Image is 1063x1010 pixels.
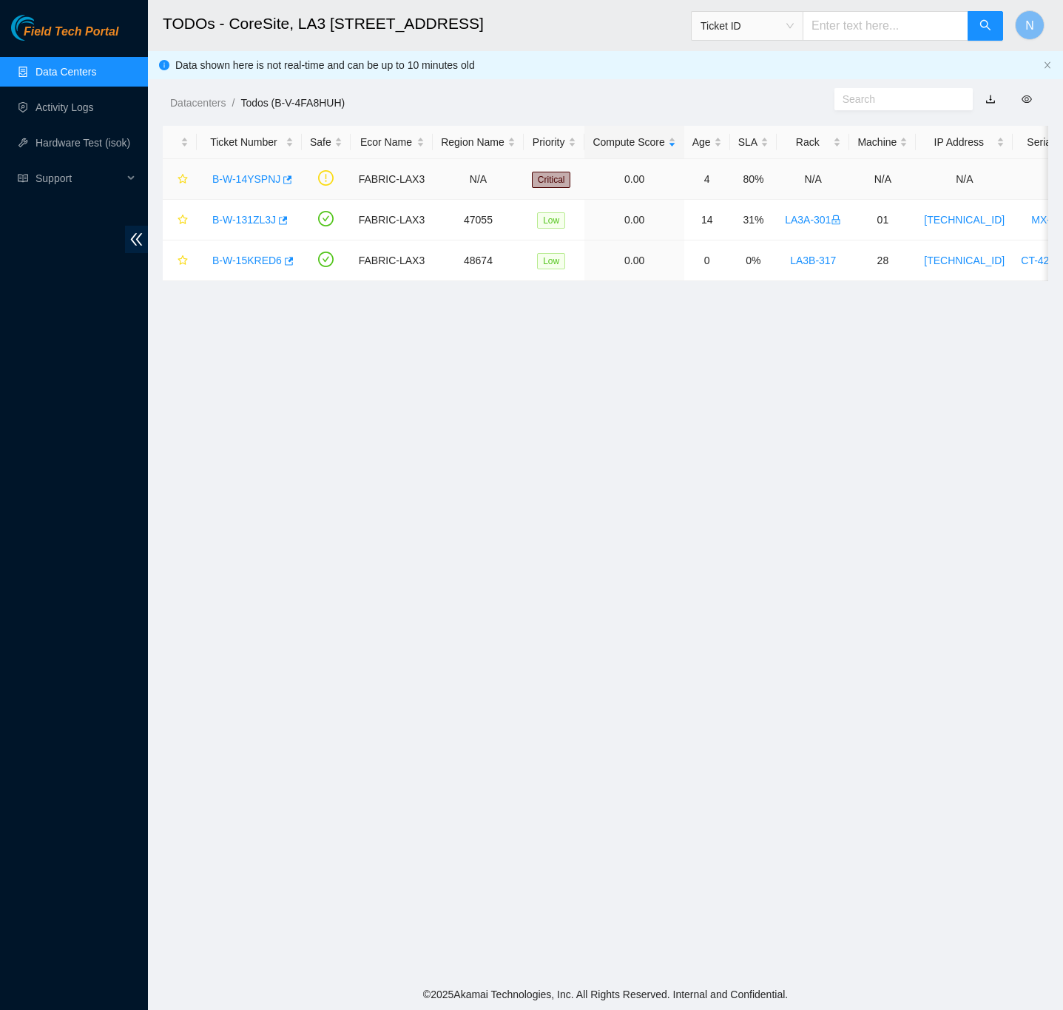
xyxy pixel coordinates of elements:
span: star [178,255,188,267]
span: double-left [125,226,148,253]
a: Datacenters [170,97,226,109]
span: star [178,174,188,186]
span: lock [831,215,841,225]
a: LA3B-317 [790,255,836,266]
span: check-circle [318,211,334,226]
td: 80% [730,159,777,200]
a: Akamai TechnologiesField Tech Portal [11,27,118,46]
td: N/A [433,159,524,200]
td: 47055 [433,200,524,240]
td: 4 [684,159,730,200]
button: close [1043,61,1052,70]
button: star [171,249,189,272]
span: star [178,215,188,226]
span: Critical [532,172,571,188]
a: Todos (B-V-4FA8HUH) [240,97,345,109]
a: B-W-131ZL3J [212,214,276,226]
span: read [18,173,28,184]
a: Hardware Test (isok) [36,137,130,149]
input: Enter text here... [803,11,968,41]
a: Data Centers [36,66,96,78]
td: FABRIC-LAX3 [351,200,433,240]
td: 0 [684,240,730,281]
td: N/A [777,159,849,200]
button: N [1015,10,1045,40]
a: Activity Logs [36,101,94,113]
td: 01 [849,200,916,240]
input: Search [843,91,953,107]
td: 0.00 [584,200,684,240]
a: LA3A-301lock [785,214,841,226]
td: N/A [916,159,1013,200]
span: N [1025,16,1034,35]
button: search [968,11,1003,41]
button: star [171,208,189,232]
a: [TECHNICAL_ID] [924,214,1005,226]
img: Akamai Technologies [11,15,75,41]
span: Support [36,164,123,193]
span: Low [537,253,565,269]
footer: © 2025 Akamai Technologies, Inc. All Rights Reserved. Internal and Confidential. [148,979,1063,1010]
span: exclamation-circle [318,170,334,186]
td: 0% [730,240,777,281]
td: 48674 [433,240,524,281]
span: Field Tech Portal [24,25,118,39]
td: FABRIC-LAX3 [351,240,433,281]
td: 14 [684,200,730,240]
span: / [232,97,234,109]
button: star [171,167,189,191]
span: Low [537,212,565,229]
td: FABRIC-LAX3 [351,159,433,200]
td: 31% [730,200,777,240]
a: B-W-14YSPNJ [212,173,280,185]
a: B-W-15KRED6 [212,255,282,266]
td: 0.00 [584,240,684,281]
span: check-circle [318,252,334,267]
td: N/A [849,159,916,200]
span: eye [1022,94,1032,104]
a: download [985,93,996,105]
td: 28 [849,240,916,281]
span: Ticket ID [701,15,794,37]
span: search [979,19,991,33]
td: 0.00 [584,159,684,200]
a: [TECHNICAL_ID] [924,255,1005,266]
button: download [974,87,1007,111]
